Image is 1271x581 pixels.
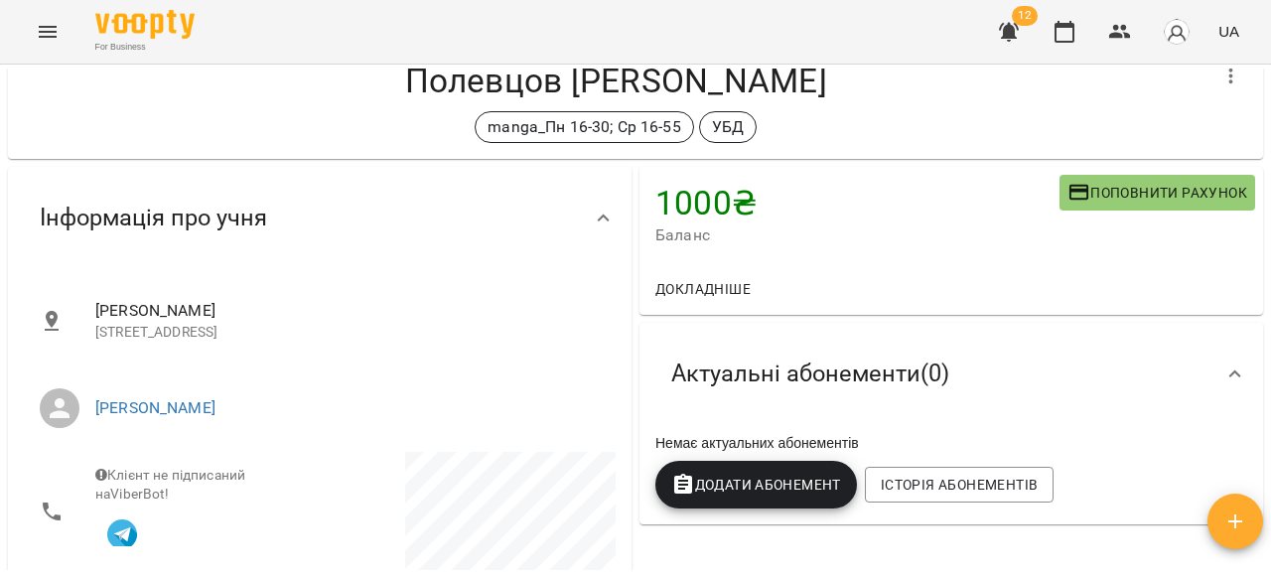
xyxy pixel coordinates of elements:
a: [PERSON_NAME] [95,398,215,417]
p: manga_Пн 16-30; Ср 16-55 [488,115,681,139]
h4: Полевцов [PERSON_NAME] [24,61,1207,101]
span: [PERSON_NAME] [95,299,600,323]
span: Додати Абонемент [671,473,841,497]
button: Докладніше [647,271,759,307]
div: Немає актуальних абонементів [651,429,1251,457]
p: УБД [712,115,744,139]
span: Актуальні абонементи ( 0 ) [671,359,949,389]
button: UA [1210,13,1247,50]
div: Актуальні абонементи(0) [639,323,1263,425]
h4: 1000 ₴ [655,183,1059,223]
span: For Business [95,41,195,54]
div: УБД [699,111,757,143]
img: Voopty Logo [95,10,195,39]
button: Історія абонементів [865,467,1054,503]
button: Клієнт підписаний на VooptyBot [95,505,149,558]
span: Історія абонементів [881,473,1038,497]
span: Баланс [655,223,1059,247]
span: 12 [1012,6,1038,26]
div: manga_Пн 16-30; Ср 16-55 [475,111,694,143]
button: Поповнити рахунок [1059,175,1255,211]
img: avatar_s.png [1163,18,1191,46]
span: UA [1218,21,1239,42]
span: Інформація про учня [40,203,267,233]
img: Telegram [107,519,137,549]
button: Додати Абонемент [655,461,857,508]
span: Поповнити рахунок [1067,181,1247,205]
p: [STREET_ADDRESS] [95,323,600,343]
span: Клієнт не підписаний на ViberBot! [95,467,245,503]
span: Докладніше [655,277,751,301]
div: Інформація про учня [8,167,632,269]
button: Menu [24,8,71,56]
